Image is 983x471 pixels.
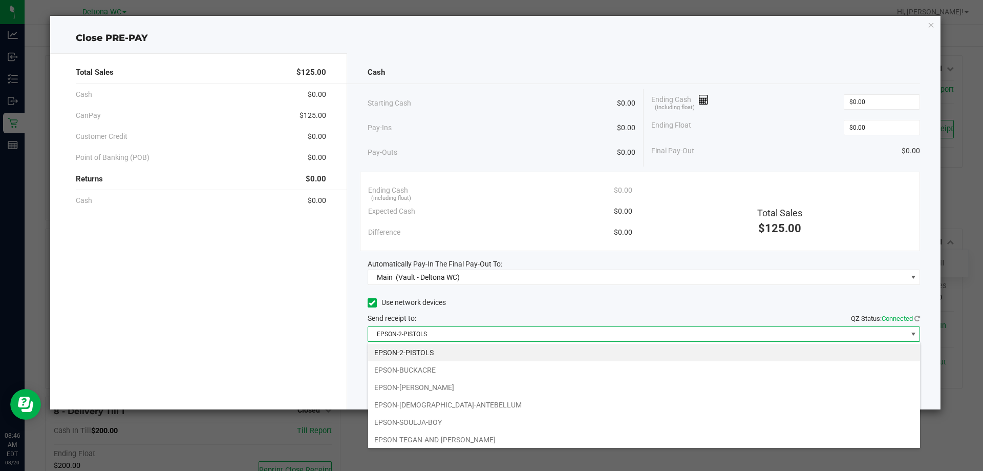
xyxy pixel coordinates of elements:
span: Send receipt to: [368,314,416,322]
span: $0.00 [617,98,635,109]
span: Total Sales [757,208,802,218]
li: EPSON-[PERSON_NAME] [368,379,920,396]
span: Point of Banking (POB) [76,152,149,163]
span: Connected [882,315,913,322]
span: Cash [76,89,92,100]
div: Close PRE-PAY [50,31,941,45]
iframe: Resource center [10,389,41,420]
li: EPSON-2-PISTOLS [368,344,920,361]
div: Returns [76,168,326,190]
span: $0.00 [308,131,326,142]
li: EPSON-BUCKACRE [368,361,920,379]
span: $125.00 [300,110,326,121]
li: EPSON-SOULJA-BOY [368,414,920,431]
span: $0.00 [614,206,632,217]
span: Main [377,273,393,281]
li: EPSON-TEGAN-AND-[PERSON_NAME] [368,431,920,448]
span: CanPay [76,110,101,121]
span: EPSON-2-PISTOLS [368,327,907,341]
span: $125.00 [758,222,801,235]
span: Ending Cash [368,185,408,196]
span: (including float) [371,194,411,203]
li: EPSON-[DEMOGRAPHIC_DATA]-ANTEBELLUM [368,396,920,414]
span: Expected Cash [368,206,415,217]
span: Cash [76,195,92,206]
span: Automatically Pay-In The Final Pay-Out To: [368,260,502,268]
span: Cash [368,67,385,78]
span: $0.00 [306,173,326,185]
label: Use network devices [368,297,446,308]
span: (including float) [655,104,695,112]
span: QZ Status: [851,315,920,322]
span: $0.00 [902,146,920,156]
span: $0.00 [308,152,326,163]
span: Customer Credit [76,131,127,142]
span: $0.00 [308,89,326,100]
span: $125.00 [296,67,326,78]
span: $0.00 [617,147,635,158]
span: $0.00 [617,122,635,133]
span: Difference [368,227,400,238]
span: Ending Float [651,120,691,135]
span: Final Pay-Out [651,146,694,156]
span: Starting Cash [368,98,411,109]
span: Pay-Outs [368,147,397,158]
span: Total Sales [76,67,114,78]
span: Pay-Ins [368,122,392,133]
span: Ending Cash [651,94,709,110]
span: $0.00 [614,227,632,238]
span: $0.00 [614,185,632,196]
span: (Vault - Deltona WC) [396,273,460,281]
span: $0.00 [308,195,326,206]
